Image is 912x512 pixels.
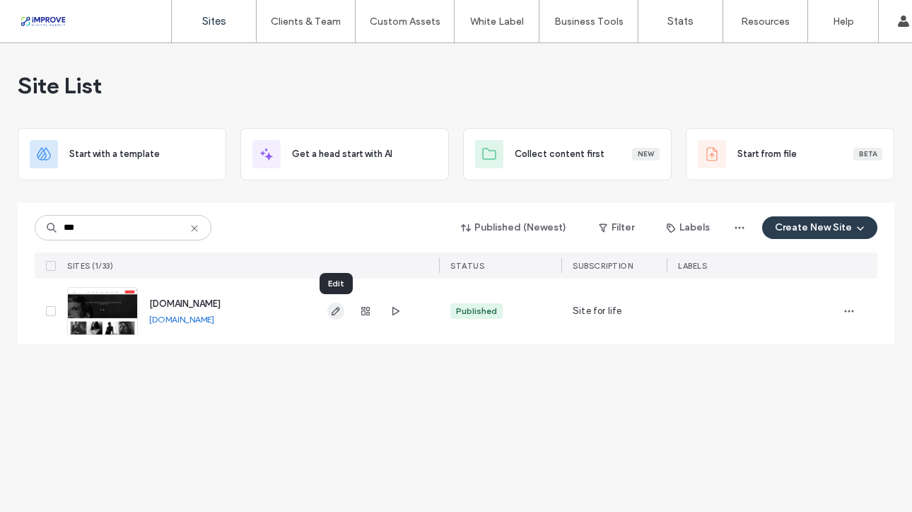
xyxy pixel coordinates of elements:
[450,261,484,271] span: STATUS
[149,314,214,325] a: [DOMAIN_NAME]
[573,304,622,318] span: Site for life
[853,148,882,161] div: Beta
[32,10,74,23] span: Pomoc
[370,16,440,28] label: Custom Assets
[632,148,660,161] div: New
[69,147,160,161] span: Start with a template
[741,16,790,28] label: Resources
[585,216,648,239] button: Filter
[470,16,524,28] label: White Label
[667,15,694,28] label: Stats
[449,216,579,239] button: Published (Newest)
[554,16,624,28] label: Business Tools
[762,216,877,239] button: Create New Site
[833,16,854,28] label: Help
[515,147,604,161] span: Collect content first
[240,128,449,180] div: Get a head start with AI
[456,305,497,318] div: Published
[67,261,113,271] span: SITES (1/33)
[573,261,633,271] span: SUBSCRIPTION
[202,15,226,28] label: Sites
[678,261,707,271] span: LABELS
[18,71,102,100] span: Site List
[18,128,226,180] div: Start with a template
[686,128,894,180] div: Start from fileBeta
[463,128,672,180] div: Collect content firstNew
[737,147,797,161] span: Start from file
[292,147,392,161] span: Get a head start with AI
[654,216,723,239] button: Labels
[149,298,221,309] a: [DOMAIN_NAME]
[271,16,341,28] label: Clients & Team
[320,273,353,294] div: Edit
